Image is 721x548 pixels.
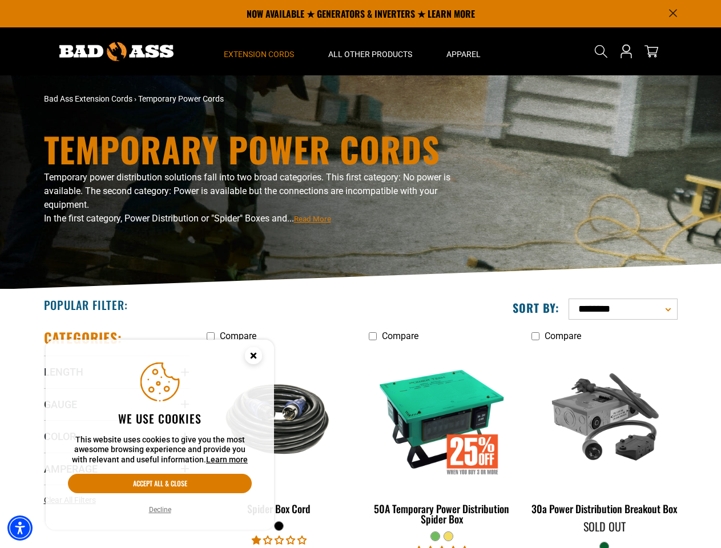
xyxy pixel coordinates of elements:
[68,435,252,465] p: This website uses cookies to give you the most awesome browsing experience and provide you with r...
[207,347,352,521] a: black Spider Box Cord
[44,356,190,388] summary: Length
[7,515,33,541] div: Accessibility Menu
[369,347,514,531] a: 50A Temporary Power Distribution Spider Box 50A Temporary Power Distribution Spider Box
[207,374,351,462] img: black
[206,455,248,464] a: This website uses cookies to give you the most awesome browsing experience and provide you with r...
[382,331,418,341] span: Compare
[369,503,514,524] div: 50A Temporary Power Distribution Spider Box
[59,42,174,61] img: Bad Ass Extension Cords
[294,215,331,223] span: Read More
[44,430,76,443] span: Color
[46,340,274,530] aside: Cookie Consent
[207,503,352,514] div: Spider Box Cord
[44,495,96,505] span: Clear All Filters
[207,27,311,75] summary: Extension Cords
[531,347,677,521] a: green 30a Power Distribution Breakout Box
[233,340,274,375] button: Close this option
[44,462,98,476] span: Amperage
[44,132,461,166] h1: Temporary Power Cords
[513,300,559,315] label: Sort by:
[44,297,128,312] h2: Popular Filter:
[220,331,256,341] span: Compare
[44,453,190,485] summary: Amperage
[252,535,307,546] span: 1.00 stars
[446,49,481,59] span: Apparel
[531,521,677,532] div: Sold Out
[592,42,610,61] summary: Search
[138,94,224,103] span: Temporary Power Cords
[44,329,123,346] h2: Categories:
[533,353,676,484] img: green
[134,94,136,103] span: ›
[44,420,190,452] summary: Color
[44,388,190,420] summary: Gauge
[44,398,77,411] span: Gauge
[642,45,660,58] a: cart
[68,474,252,493] button: Accept all & close
[146,504,175,515] button: Decline
[311,27,429,75] summary: All Other Products
[44,93,461,105] nav: breadcrumbs
[328,49,412,59] span: All Other Products
[44,213,331,224] span: In the first category, Power Distribution or "Spider" Boxes and...
[617,27,635,75] a: Open this option
[44,94,132,103] a: Bad Ass Extension Cords
[44,172,450,210] span: Temporary power distribution solutions fall into two broad categories. This first category: No po...
[545,331,581,341] span: Compare
[44,494,100,506] a: Clear All Filters
[429,27,498,75] summary: Apparel
[68,411,252,426] h2: We use cookies
[531,503,677,514] div: 30a Power Distribution Breakout Box
[370,353,514,484] img: 50A Temporary Power Distribution Spider Box
[44,365,83,378] span: Length
[224,49,294,59] span: Extension Cords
